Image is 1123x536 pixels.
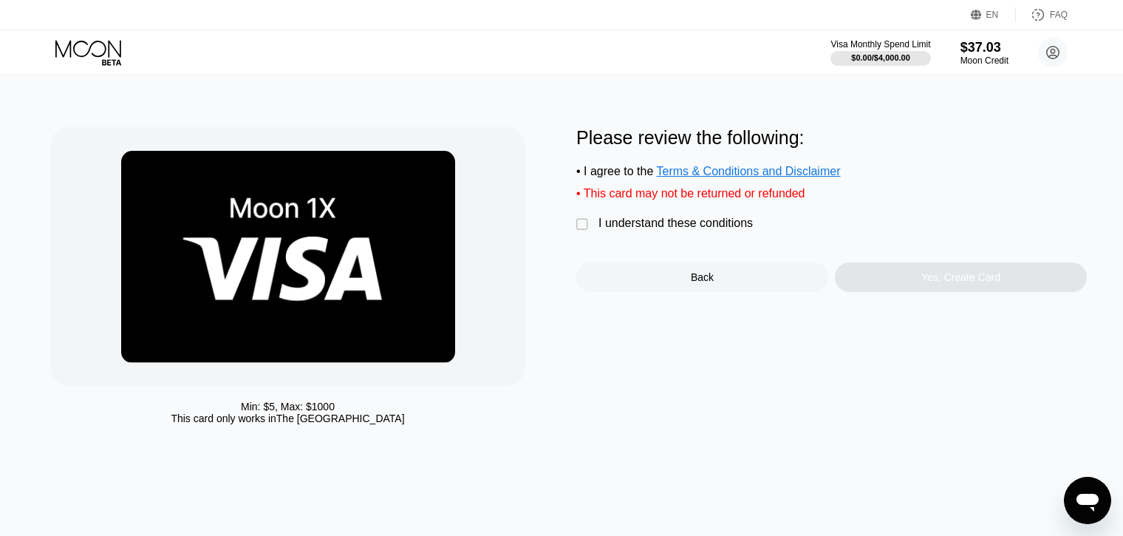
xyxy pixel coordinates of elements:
div: EN [971,7,1016,22]
span: Terms & Conditions and Disclaimer [657,165,841,177]
div:  [576,217,591,232]
div: Please review the following: [576,127,1087,149]
div: • I agree to the [576,165,1087,178]
div: Back [691,271,714,283]
div: I understand these conditions [598,217,753,230]
iframe: Button to launch messaging window [1064,477,1111,524]
div: $37.03Moon Credit [960,40,1008,66]
div: This card only works in The [GEOGRAPHIC_DATA] [171,413,404,424]
div: EN [986,10,999,20]
div: • This card may not be returned or refunded [576,187,1087,200]
div: Moon Credit [960,55,1008,66]
div: $37.03 [960,40,1008,55]
div: $0.00 / $4,000.00 [851,53,910,62]
div: Back [576,262,828,292]
div: Min: $ 5 , Max: $ 1000 [241,401,335,413]
div: Visa Monthly Spend Limit$0.00/$4,000.00 [830,39,930,66]
div: FAQ [1050,10,1068,20]
div: Visa Monthly Spend Limit [830,39,930,50]
div: FAQ [1016,7,1068,22]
